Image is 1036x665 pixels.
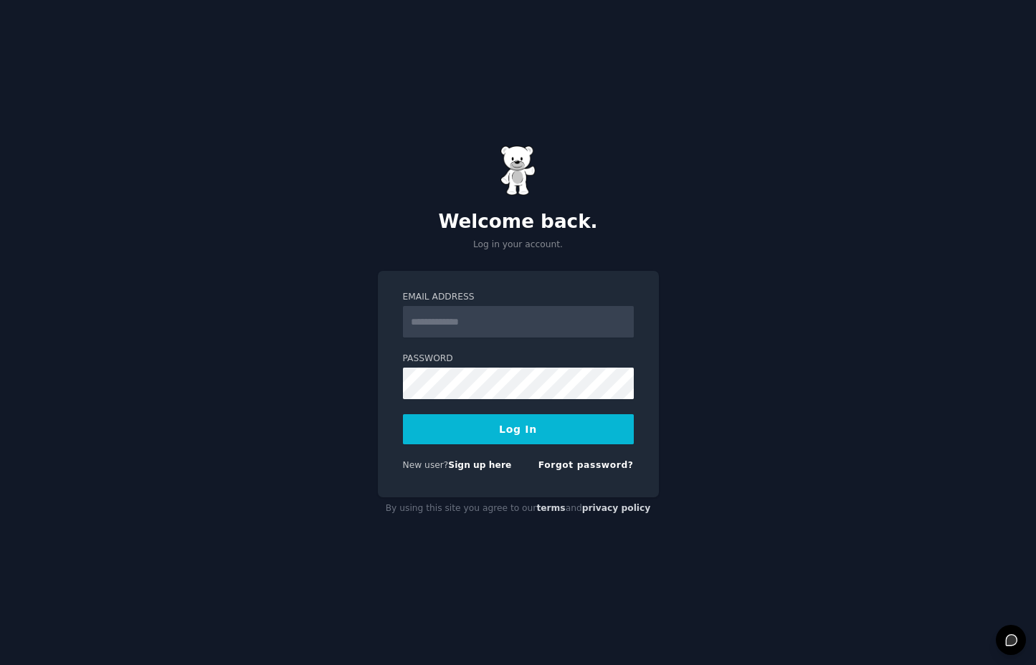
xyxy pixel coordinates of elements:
[403,414,634,444] button: Log In
[536,503,565,513] a: terms
[378,497,659,520] div: By using this site you agree to our and
[582,503,651,513] a: privacy policy
[538,460,634,470] a: Forgot password?
[500,145,536,196] img: Gummy Bear
[403,353,634,365] label: Password
[403,291,634,304] label: Email Address
[378,211,659,234] h2: Welcome back.
[403,460,449,470] span: New user?
[448,460,511,470] a: Sign up here
[378,239,659,252] p: Log in your account.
